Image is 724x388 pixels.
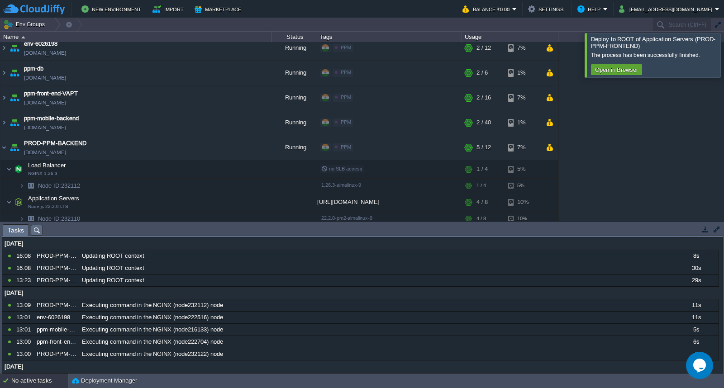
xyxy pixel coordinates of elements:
img: AMDAwAAAACH5BAEAAAAALAAAAAABAAEAAAICRAEAOw== [21,36,25,38]
a: [DOMAIN_NAME] [24,98,66,107]
div: 1 / 4 [476,179,486,193]
a: env-6026198 [24,39,57,48]
div: 11s [674,299,718,311]
img: AMDAwAAAACH5BAEAAAAALAAAAAABAAEAAAICRAEAOw== [0,110,8,135]
img: AMDAwAAAACH5BAEAAAAALAAAAAABAAEAAAICRAEAOw== [0,85,8,110]
img: AMDAwAAAACH5BAEAAAAALAAAAAABAAEAAAICRAEAOw== [12,193,25,211]
button: Deployment Manager [72,376,137,385]
div: 13:00 [16,336,33,348]
div: 13:01 [16,324,33,336]
a: [DOMAIN_NAME] [24,48,66,57]
span: Executing command in the NGINX (node222704) node [82,338,223,346]
div: [DATE] [2,287,719,299]
div: 1% [508,61,538,85]
a: ppm-front-end-VAPT [24,89,78,98]
button: [EMAIL_ADDRESS][DOMAIN_NAME] [619,4,715,14]
div: 13:01 [16,312,33,323]
div: 4 / 8 [476,193,488,211]
div: 2 / 6 [476,61,488,85]
div: No active tasks [11,374,68,388]
a: Node ID:232112 [37,182,81,189]
div: 1% [508,110,538,135]
span: no SLB access [321,166,362,171]
img: AMDAwAAAACH5BAEAAAAALAAAAAABAAEAAAICRAEAOw== [12,160,25,178]
div: PROD-PPM-FRONTEND [34,262,79,274]
div: Running [272,36,317,60]
a: [DOMAIN_NAME] [24,148,66,157]
a: ppm-mobile-backend [24,114,79,123]
img: AMDAwAAAACH5BAEAAAAALAAAAAABAAEAAAICRAEAOw== [0,61,8,85]
img: AMDAwAAAACH5BAEAAAAALAAAAAABAAEAAAICRAEAOw== [0,135,8,160]
span: 232112 [37,182,81,189]
div: The process has been successfully finished. [591,52,718,59]
div: 5 / 12 [476,135,491,160]
div: 29s [674,274,718,286]
span: 232110 [37,215,81,222]
div: 2 / 40 [476,110,491,135]
span: PPM [341,119,351,125]
div: 7% [508,85,538,110]
div: 11s [674,312,718,323]
span: Tasks [8,225,24,236]
a: Node ID:232110 [37,215,81,222]
a: Load BalancerNGINX 1.26.3 [27,162,67,169]
span: 1.26.3-almalinux-9 [321,182,361,188]
img: AMDAwAAAACH5BAEAAAAALAAAAAABAAEAAAICRAEAOw== [8,110,21,135]
div: 2 / 12 [476,36,491,60]
span: Node.js 22.2.0 LTS [28,204,68,209]
a: Application ServersNode.js 22.2.0 LTS [27,195,81,202]
div: 7% [508,135,538,160]
div: 1 / 4 [476,160,488,178]
img: AMDAwAAAACH5BAEAAAAALAAAAAABAAEAAAICRAEAOw== [8,61,21,85]
div: Running [272,110,317,135]
span: PPM [341,95,351,100]
div: 30s [674,262,718,274]
a: [DOMAIN_NAME] [24,123,66,132]
div: 5% [508,179,538,193]
span: Updating ROOT context [82,252,144,260]
button: Marketplace [195,4,244,14]
div: Name [1,32,271,42]
div: 7% [508,36,538,60]
div: [URL][DOMAIN_NAME] [317,193,462,211]
div: Running [272,135,317,160]
span: Load Balancer [27,161,67,169]
div: Usage [462,32,558,42]
img: AMDAwAAAACH5BAEAAAAALAAAAAABAAEAAAICRAEAOw== [0,36,8,60]
div: 5% [508,160,538,178]
span: PPM [341,45,351,50]
img: AMDAwAAAACH5BAEAAAAALAAAAAABAAEAAAICRAEAOw== [8,85,21,110]
div: 16:08 [16,262,33,274]
button: Open in Browser [592,66,641,74]
div: ppm-mobile-backend [34,324,79,336]
button: Settings [528,4,566,14]
div: 7s [674,348,718,360]
img: AMDAwAAAACH5BAEAAAAALAAAAAABAAEAAAICRAEAOw== [6,160,12,178]
span: Executing command in the NGINX (node232112) node [82,301,223,309]
img: AMDAwAAAACH5BAEAAAAALAAAAAABAAEAAAICRAEAOw== [24,212,37,226]
span: NGINX 1.26.3 [28,171,57,176]
div: 10% [508,212,538,226]
button: Help [577,4,603,14]
div: 5s [674,324,718,336]
span: Executing command in the NGINX (node232122) node [82,350,223,358]
div: PROD-PPM-BACKEND [34,250,79,262]
span: Node ID: [38,215,61,222]
img: AMDAwAAAACH5BAEAAAAALAAAAAABAAEAAAICRAEAOw== [8,36,21,60]
span: Deploy to ROOT of Application Servers (PROD-PPM-FRONTEND) [591,36,715,49]
button: Env Groups [3,18,48,31]
div: 16:08 [16,250,33,262]
div: Status [272,32,317,42]
div: Running [272,61,317,85]
div: 4 / 8 [476,212,486,226]
img: AMDAwAAAACH5BAEAAAAALAAAAAABAAEAAAICRAEAOw== [19,179,24,193]
div: 6s [674,336,718,348]
div: 2 / 16 [476,85,491,110]
span: Node ID: [38,182,61,189]
div: 13:09 [16,299,33,311]
div: PROD-PPM-FRONTEND [34,348,79,360]
iframe: chat widget [686,352,715,379]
